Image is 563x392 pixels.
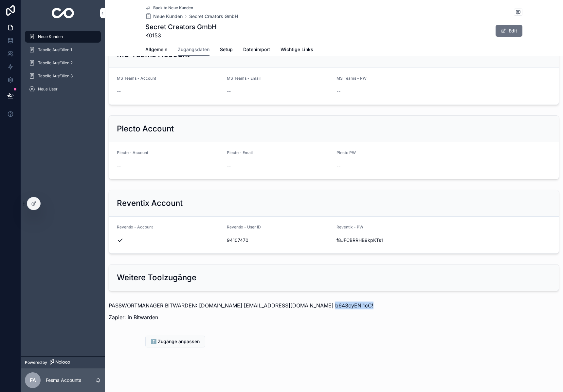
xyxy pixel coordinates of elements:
[336,150,356,155] span: Plecto PW
[117,124,174,134] h2: Plecto Account
[336,76,367,81] span: MS Teams - PW
[117,198,183,208] h2: Reventix Account
[25,57,101,69] a: Tabelle Ausfüllen 2
[117,150,148,155] span: Plecto - Account
[109,302,559,309] p: PASSWORTMANAGER BITWARDEN: [DOMAIN_NAME] [EMAIL_ADDRESS][DOMAIN_NAME] b643cyENI1cC!
[145,13,183,20] a: Neue Kunden
[153,13,183,20] span: Neue Kunden
[243,44,270,57] a: Datenimport
[25,44,101,56] a: Tabelle Ausfüllen 1
[52,8,74,18] img: App logo
[220,44,233,57] a: Setup
[46,377,81,383] p: Fesma Accounts
[21,356,105,368] a: Powered by
[117,163,121,169] span: --
[25,360,47,365] span: Powered by
[178,46,209,53] span: Zugangsdaten
[38,47,72,52] span: Tabelle Ausfüllen 1
[145,336,205,347] button: ⬆️ Zugänge anpassen
[117,76,156,81] span: MS Teams - Account
[30,376,36,384] span: FA
[496,25,522,37] button: Edit
[25,31,101,43] a: Neue Kunden
[227,76,261,81] span: MS Teams - Email
[25,83,101,95] a: Neue User
[336,237,441,244] span: f8JFCBRRHB9kpKTs1
[336,163,340,169] span: --
[117,272,196,283] h2: Weitere Toolzugänge
[38,34,63,39] span: Neue Kunden
[336,88,340,95] span: --
[145,31,217,39] span: K0153
[189,13,238,20] a: Secret Creators GmbH
[25,70,101,82] a: Tabelle Ausfüllen 3
[145,44,167,57] a: Allgemein
[227,88,231,95] span: --
[243,46,270,53] span: Datenimport
[227,237,332,244] span: 94107470
[281,44,313,57] a: Wichtige Links
[21,26,105,104] div: scrollable content
[153,5,193,10] span: Back to Neue Kunden
[227,225,261,229] span: Reventix - User ID
[38,60,73,66] span: Tabelle Ausfüllen 2
[109,313,559,321] p: Zapier: in Bitwarden
[336,225,363,229] span: Reventix - PW
[117,225,153,229] span: Reventix - Account
[178,44,209,56] a: Zugangsdaten
[145,46,167,53] span: Allgemein
[151,338,200,345] span: ⬆️ Zugänge anpassen
[117,88,121,95] span: --
[145,5,193,10] a: Back to Neue Kunden
[145,22,217,31] h1: Secret Creators GmbH
[38,73,73,79] span: Tabelle Ausfüllen 3
[281,46,313,53] span: Wichtige Links
[38,87,58,92] span: Neue User
[220,46,233,53] span: Setup
[227,150,253,155] span: Plecto - Email
[227,163,231,169] span: --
